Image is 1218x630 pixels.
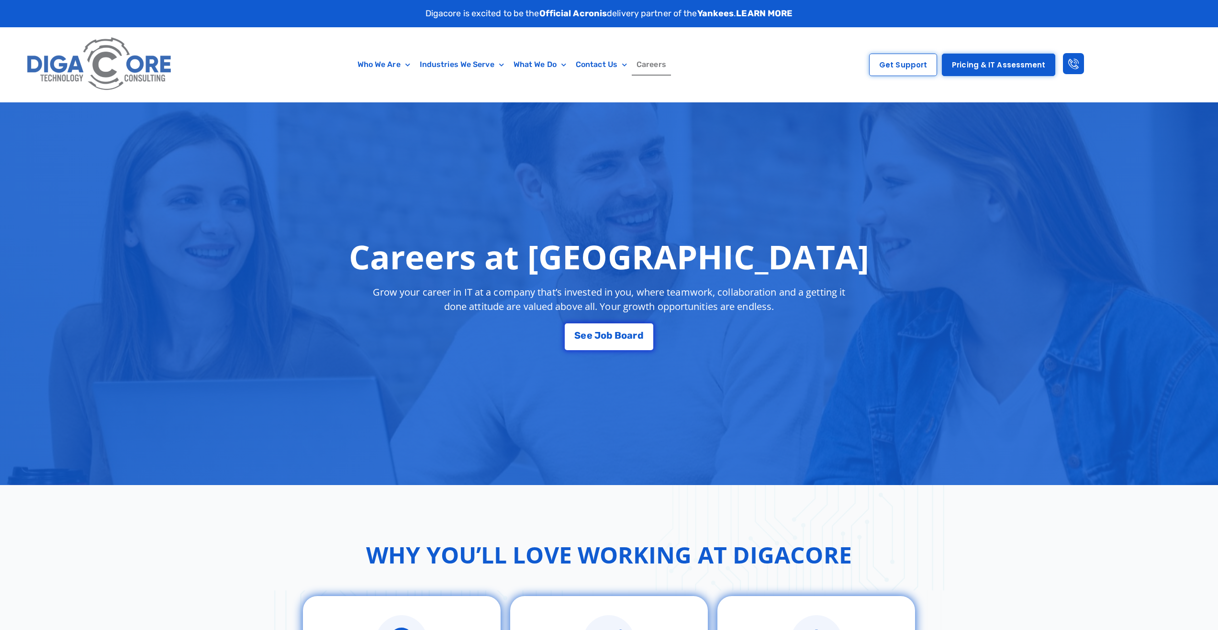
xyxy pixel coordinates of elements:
[587,331,592,340] span: e
[349,237,869,276] h1: Careers at [GEOGRAPHIC_DATA]
[879,61,927,68] span: Get Support
[952,61,1045,68] span: Pricing & IT Assessment
[632,54,671,76] a: Careers
[942,54,1055,76] a: Pricing & IT Assessment
[509,54,571,76] a: What We Do
[565,323,653,350] a: See Job Board
[581,331,586,340] span: e
[736,8,793,19] a: LEARN MORE
[364,285,854,314] p: Grow your career in IT at a company that’s invested in you, where teamwork, collaboration and a g...
[615,331,621,340] span: B
[594,331,601,340] span: J
[353,54,415,76] a: Who We Are
[621,331,627,340] span: o
[23,32,177,97] img: Digacore logo 1
[869,54,937,76] a: Get Support
[697,8,734,19] strong: Yankees
[235,54,789,76] nav: Menu
[425,7,793,20] p: Digacore is excited to be the delivery partner of the .
[637,331,644,340] span: d
[601,331,606,340] span: o
[633,331,637,340] span: r
[574,331,581,340] span: S
[415,54,509,76] a: Industries We Serve
[571,54,632,76] a: Contact Us
[627,331,633,340] span: a
[539,8,607,19] strong: Official Acronis
[366,538,852,572] h2: Why You’ll Love Working at Digacore
[606,331,613,340] span: b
